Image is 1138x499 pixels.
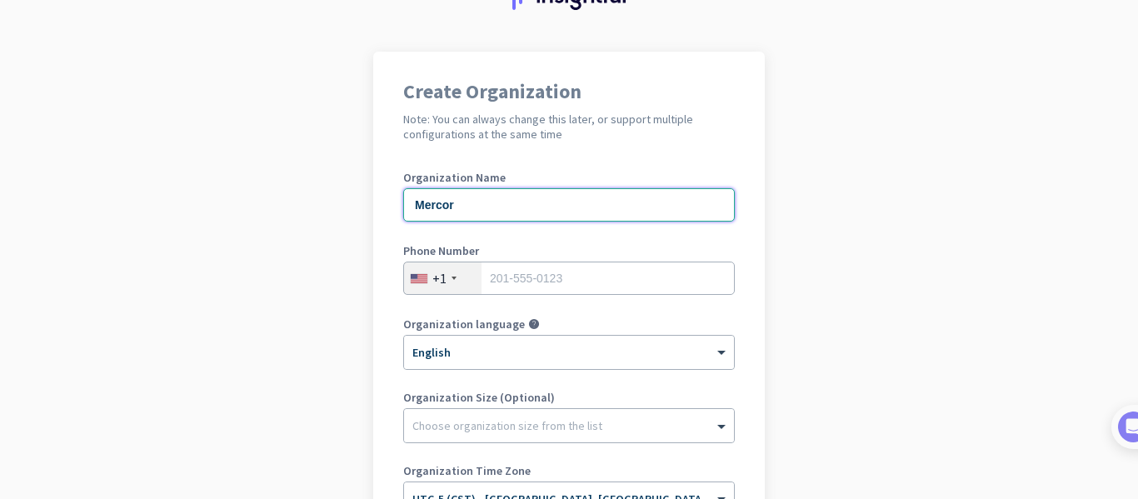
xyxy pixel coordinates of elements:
[403,172,735,183] label: Organization Name
[403,188,735,222] input: What is the name of your organization?
[403,262,735,295] input: 201-555-0123
[403,112,735,142] h2: Note: You can always change this later, or support multiple configurations at the same time
[403,392,735,403] label: Organization Size (Optional)
[403,318,525,330] label: Organization language
[403,465,735,477] label: Organization Time Zone
[432,270,447,287] div: +1
[403,245,735,257] label: Phone Number
[528,318,540,330] i: help
[403,82,735,102] h1: Create Organization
